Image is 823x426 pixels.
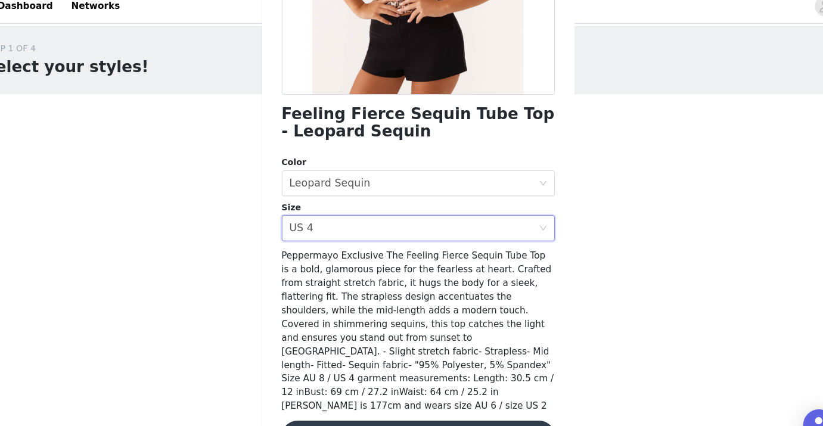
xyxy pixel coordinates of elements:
div: Open Intercom Messenger [765,385,793,414]
a: Dashboard [19,2,84,29]
button: Add Product [287,396,537,424]
span: Peppermayo Exclusive The Feeling Fierce Sequin Tube Top is a bold, glamorous piece for the fearle... [287,240,536,387]
h1: Select your styles! [14,61,165,82]
div: Size [287,195,537,207]
a: Networks [86,2,145,29]
h1: Feeling Fierce Sequin Tube Top - Leopard Sequin [287,107,537,139]
div: Color [287,153,537,165]
div: avatar [779,7,790,26]
div: US 4 [294,208,316,231]
div: Leopard Sequin [294,167,368,189]
div: STEP 1 OF 4 [14,49,165,61]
